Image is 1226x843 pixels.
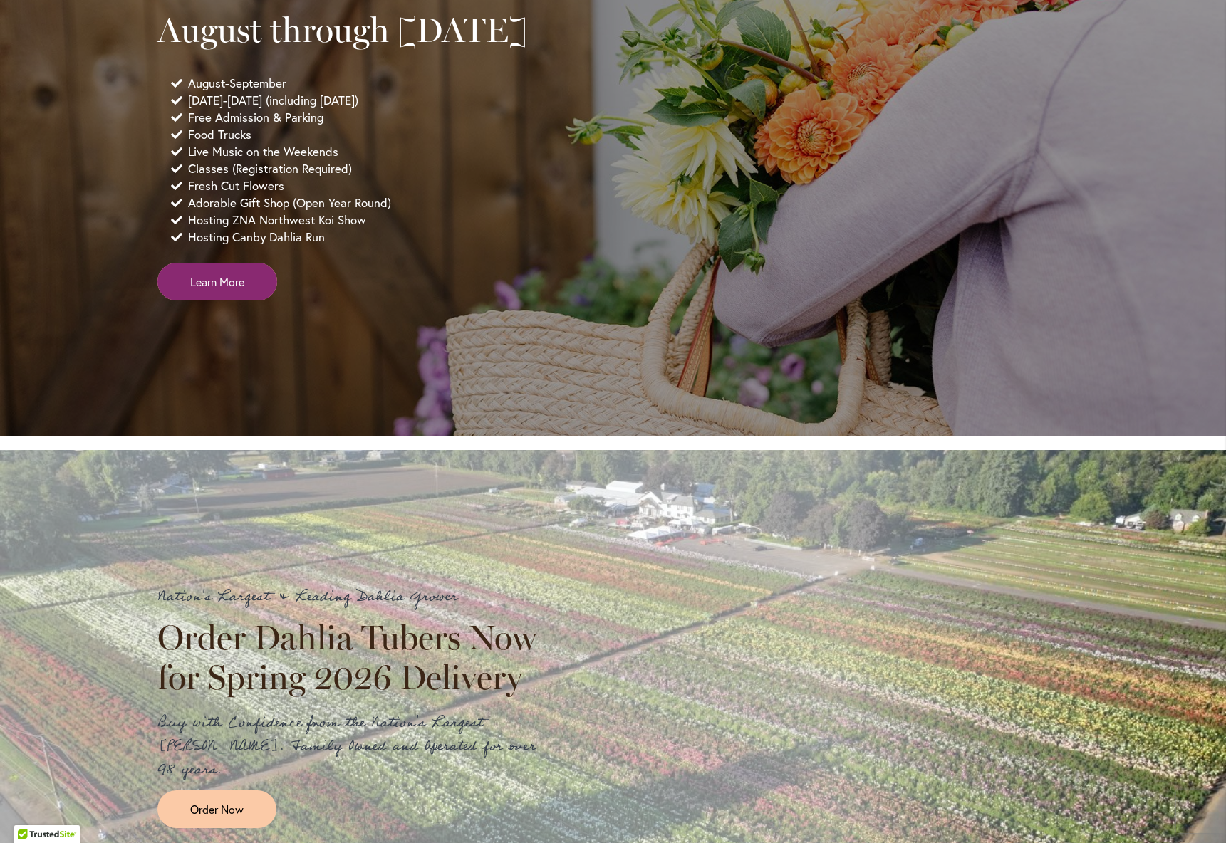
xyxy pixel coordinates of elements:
[188,75,286,92] span: August-September
[188,194,391,211] span: Adorable Gift Shop (Open Year Round)
[188,109,323,126] span: Free Admission & Parking
[157,585,549,609] p: Nation's Largest & Leading Dahlia Grower
[188,160,352,177] span: Classes (Registration Required)
[188,177,284,194] span: Fresh Cut Flowers
[188,211,366,229] span: Hosting ZNA Northwest Koi Show
[157,790,276,828] a: Order Now
[157,711,549,782] p: Buy with Confidence from the Nation's Largest [PERSON_NAME]. Family Owned and Operated for over 9...
[188,143,338,160] span: Live Music on the Weekends
[190,273,244,290] span: Learn More
[157,617,549,697] h2: Order Dahlia Tubers Now for Spring 2026 Delivery
[157,10,549,50] h2: August through [DATE]
[188,92,358,109] span: [DATE]-[DATE] (including [DATE])
[188,126,251,143] span: Food Trucks
[157,263,277,300] a: Learn More
[188,229,325,246] span: Hosting Canby Dahlia Run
